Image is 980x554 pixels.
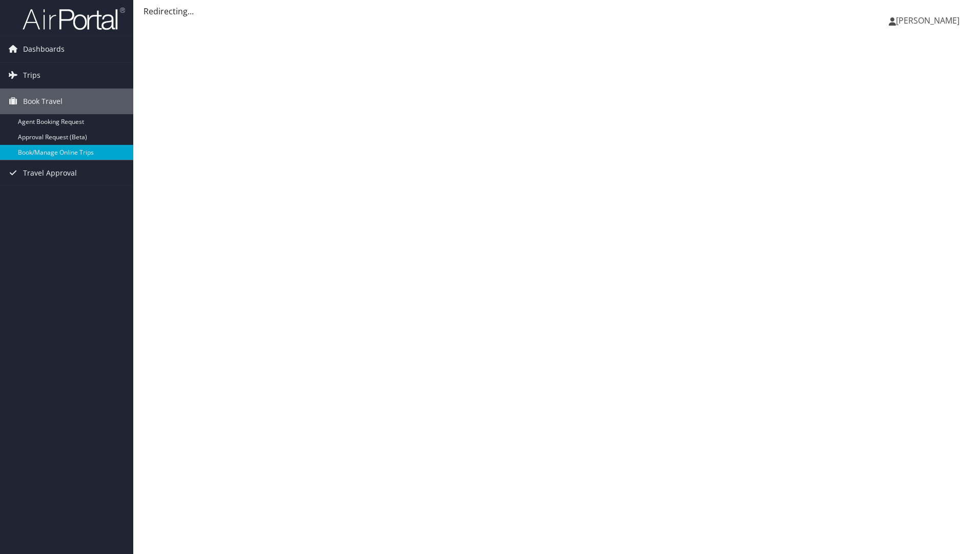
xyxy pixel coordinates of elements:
[23,36,65,62] span: Dashboards
[144,5,970,17] div: Redirecting...
[23,160,77,186] span: Travel Approval
[23,62,40,88] span: Trips
[23,7,125,31] img: airportal-logo.png
[889,5,970,36] a: [PERSON_NAME]
[896,15,959,26] span: [PERSON_NAME]
[23,89,63,114] span: Book Travel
